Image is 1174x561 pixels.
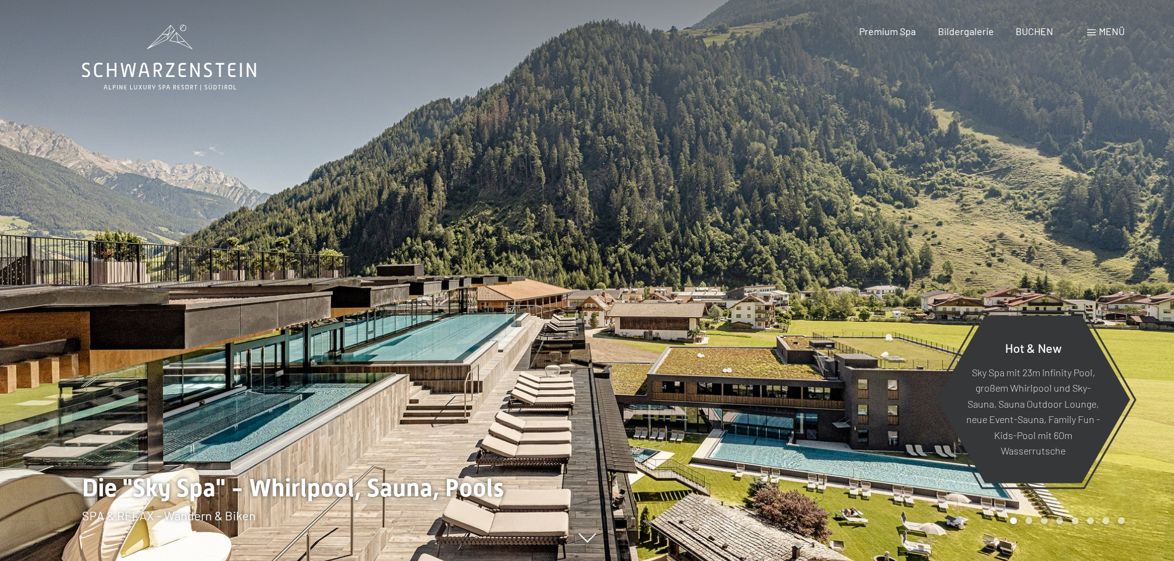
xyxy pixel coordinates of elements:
div: Carousel Page 6 [1087,517,1094,524]
div: Carousel Page 1 (Current Slide) [1010,517,1017,524]
a: Bildergalerie [938,25,994,37]
span: Hot & New [1005,340,1062,355]
p: Sky Spa mit 23m Infinity Pool, großem Whirlpool und Sky-Sauna, Sauna Outdoor Lounge, neue Event-S... [966,364,1100,459]
span: Menü [1099,25,1125,37]
div: Carousel Pagination [1006,517,1125,524]
a: Premium Spa [859,25,916,37]
a: Hot & New Sky Spa mit 23m Infinity Pool, großem Whirlpool und Sky-Sauna, Sauna Outdoor Lounge, ne... [936,315,1131,484]
div: Carousel Page 5 [1072,517,1078,524]
div: Carousel Page 3 [1041,517,1048,524]
div: Carousel Page 2 [1025,517,1032,524]
div: Carousel Page 8 [1118,517,1125,524]
div: Carousel Page 4 [1056,517,1063,524]
div: Carousel Page 7 [1103,517,1109,524]
a: BUCHEN [1016,25,1053,37]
